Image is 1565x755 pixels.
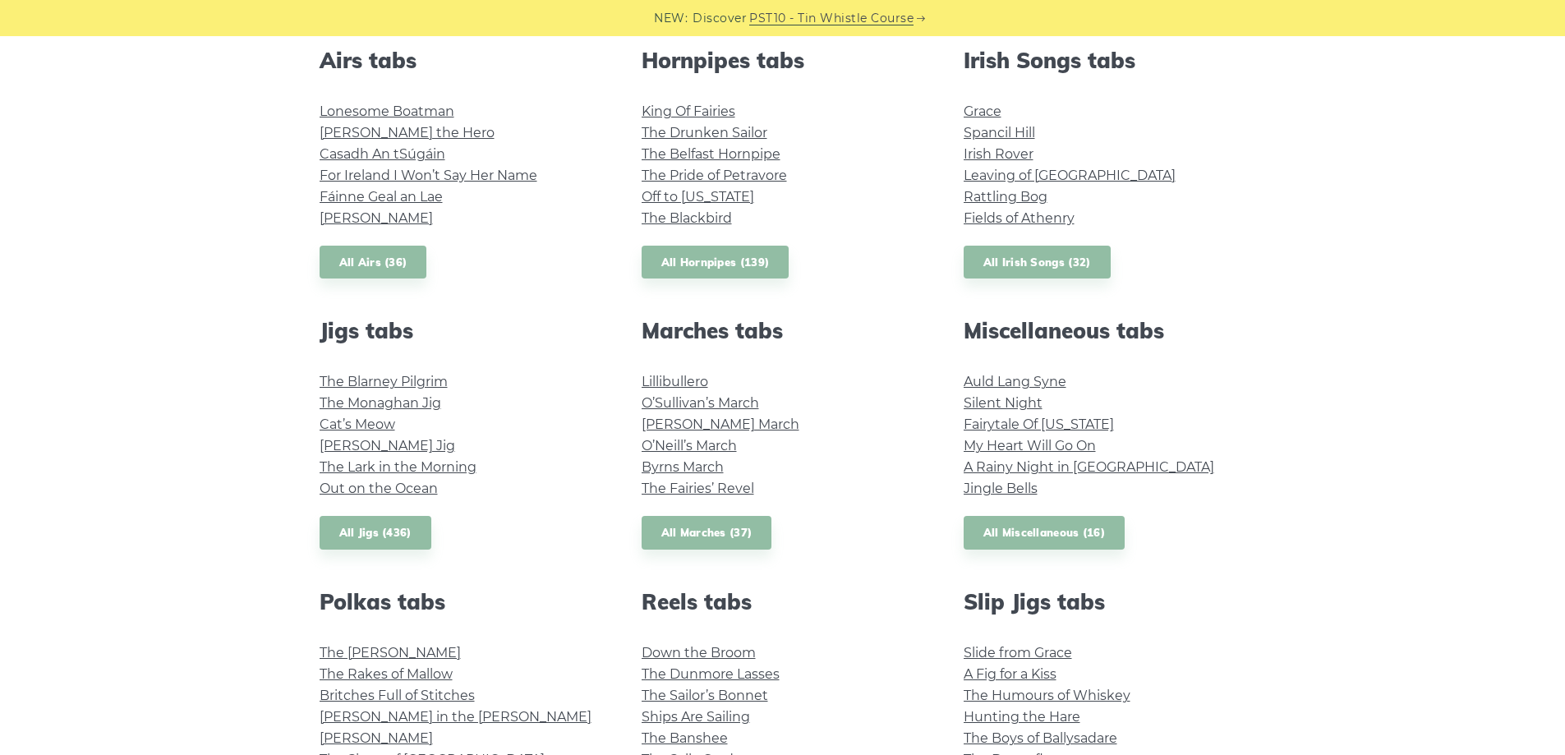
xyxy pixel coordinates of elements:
a: Fields of Athenry [964,210,1075,226]
a: Silent Night [964,395,1043,411]
a: [PERSON_NAME] in the [PERSON_NAME] [320,709,591,725]
a: The Pride of Petravore [642,168,787,183]
a: Cat’s Meow [320,417,395,432]
a: A Fig for a Kiss [964,666,1056,682]
a: All Irish Songs (32) [964,246,1111,279]
h2: Airs tabs [320,48,602,73]
a: Down the Broom [642,645,756,661]
a: [PERSON_NAME] [320,210,433,226]
h2: Polkas tabs [320,589,602,615]
a: [PERSON_NAME] March [642,417,799,432]
a: Jingle Bells [964,481,1038,496]
a: Fáinne Geal an Lae [320,189,443,205]
h2: Miscellaneous tabs [964,318,1246,343]
a: Fairytale Of [US_STATE] [964,417,1114,432]
a: Spancil Hill [964,125,1035,140]
a: All Jigs (436) [320,516,431,550]
a: Leaving of [GEOGRAPHIC_DATA] [964,168,1176,183]
a: The Blarney Pilgrim [320,374,448,389]
a: [PERSON_NAME] Jig [320,438,455,453]
a: King Of Fairies [642,104,735,119]
a: Off to [US_STATE] [642,189,754,205]
h2: Irish Songs tabs [964,48,1246,73]
a: Lillibullero [642,374,708,389]
a: Hunting the Hare [964,709,1080,725]
a: Casadh An tSúgáin [320,146,445,162]
a: All Marches (37) [642,516,772,550]
span: NEW: [654,9,688,28]
a: The Lark in the Morning [320,459,476,475]
a: Britches Full of Stitches [320,688,475,703]
a: PST10 - Tin Whistle Course [749,9,914,28]
h2: Marches tabs [642,318,924,343]
a: The Banshee [642,730,728,746]
h2: Slip Jigs tabs [964,589,1246,615]
a: All Airs (36) [320,246,427,279]
a: O’Neill’s March [642,438,737,453]
a: The Sailor’s Bonnet [642,688,768,703]
h2: Reels tabs [642,589,924,615]
a: [PERSON_NAME] the Hero [320,125,495,140]
a: The Drunken Sailor [642,125,767,140]
a: My Heart Will Go On [964,438,1096,453]
a: Byrns March [642,459,724,475]
a: A Rainy Night in [GEOGRAPHIC_DATA] [964,459,1214,475]
a: The Rakes of Mallow [320,666,453,682]
a: Slide from Grace [964,645,1072,661]
a: Rattling Bog [964,189,1047,205]
a: [PERSON_NAME] [320,730,433,746]
a: The Monaghan Jig [320,395,441,411]
a: The Dunmore Lasses [642,666,780,682]
a: The Humours of Whiskey [964,688,1130,703]
h2: Jigs tabs [320,318,602,343]
a: The Boys of Ballysadare [964,730,1117,746]
a: Out on the Ocean [320,481,438,496]
a: O’Sullivan’s March [642,395,759,411]
a: Lonesome Boatman [320,104,454,119]
a: For Ireland I Won’t Say Her Name [320,168,537,183]
a: The Blackbird [642,210,732,226]
a: All Hornpipes (139) [642,246,789,279]
a: The [PERSON_NAME] [320,645,461,661]
a: Ships Are Sailing [642,709,750,725]
a: Grace [964,104,1001,119]
a: The Belfast Hornpipe [642,146,780,162]
span: Discover [693,9,747,28]
a: Irish Rover [964,146,1033,162]
h2: Hornpipes tabs [642,48,924,73]
a: The Fairies’ Revel [642,481,754,496]
a: Auld Lang Syne [964,374,1066,389]
a: All Miscellaneous (16) [964,516,1125,550]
